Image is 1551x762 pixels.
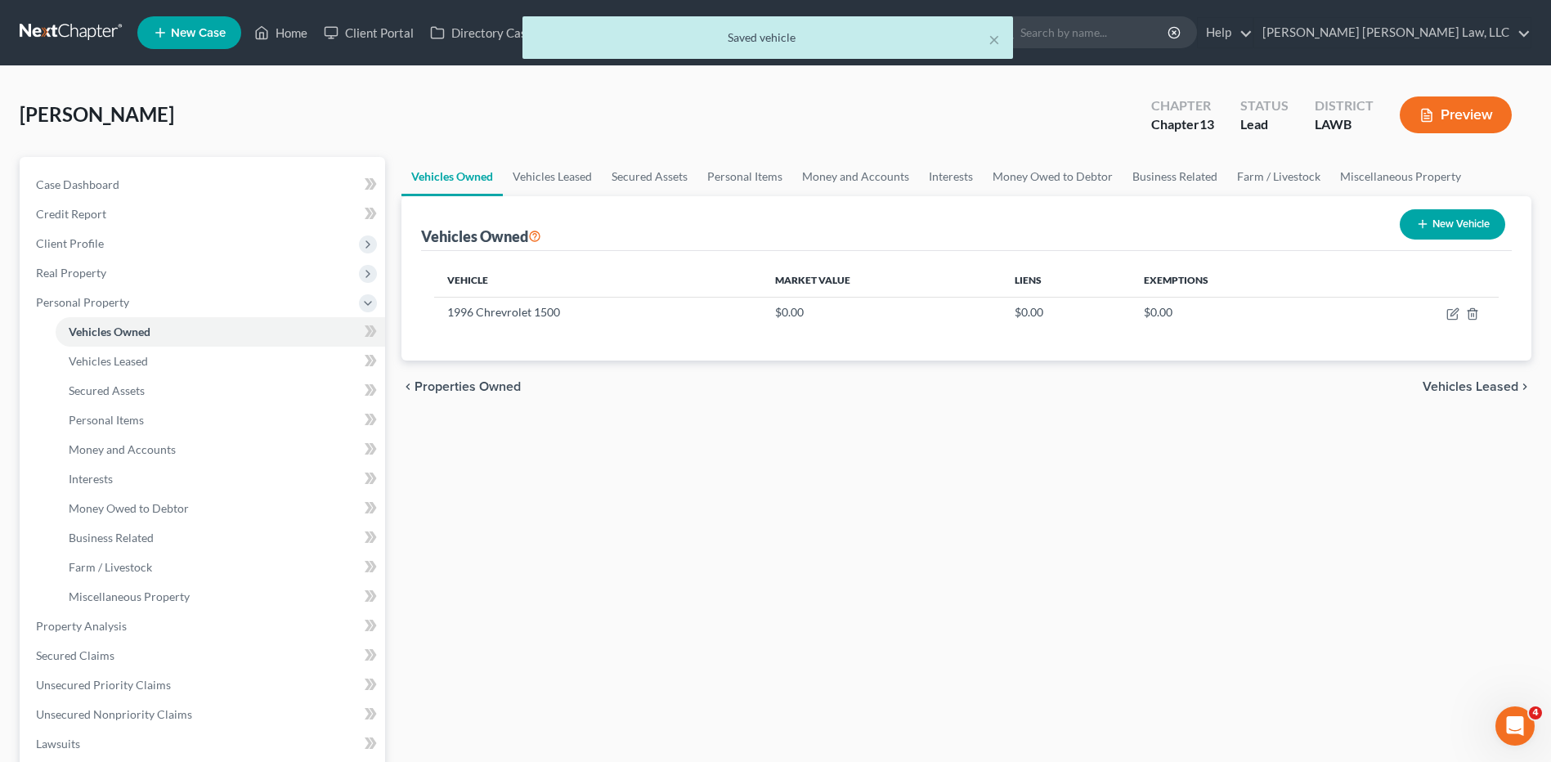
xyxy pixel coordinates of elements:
span: 13 [1199,116,1214,132]
span: Money and Accounts [69,442,176,456]
a: Personal Items [697,157,792,196]
span: Client Profile [36,236,104,250]
iframe: Intercom live chat [1495,706,1535,746]
span: Interests [69,472,113,486]
a: Property Analysis [23,612,385,641]
th: Exemptions [1131,264,1345,297]
a: Vehicles Owned [56,317,385,347]
a: Vehicles Leased [503,157,602,196]
button: chevron_left Properties Owned [401,380,521,393]
a: Secured Assets [602,157,697,196]
a: Credit Report [23,199,385,229]
span: Secured Claims [36,648,114,662]
span: Unsecured Nonpriority Claims [36,707,192,721]
a: Money Owed to Debtor [983,157,1123,196]
a: Vehicles Leased [56,347,385,376]
th: Market Value [762,264,1001,297]
th: Vehicle [434,264,762,297]
a: Secured Claims [23,641,385,670]
span: Miscellaneous Property [69,589,190,603]
td: 1996 Chrevrolet 1500 [434,297,762,328]
th: Liens [1002,264,1131,297]
a: Vehicles Owned [401,157,503,196]
span: Lawsuits [36,737,80,751]
span: Personal Items [69,413,144,427]
a: Personal Items [56,406,385,435]
td: $0.00 [1131,297,1345,328]
button: × [988,29,1000,49]
a: Unsecured Nonpriority Claims [23,700,385,729]
a: Business Related [1123,157,1227,196]
a: Interests [56,464,385,494]
span: Credit Report [36,207,106,221]
span: Property Analysis [36,619,127,633]
a: Case Dashboard [23,170,385,199]
button: New Vehicle [1400,209,1505,240]
div: Chapter [1151,115,1214,134]
span: [PERSON_NAME] [20,102,174,126]
i: chevron_right [1518,380,1531,393]
div: Vehicles Owned [421,226,541,246]
div: District [1315,96,1374,115]
span: Secured Assets [69,383,145,397]
a: Miscellaneous Property [56,582,385,612]
span: Vehicles Owned [69,325,150,338]
div: Status [1240,96,1289,115]
a: Farm / Livestock [56,553,385,582]
span: Money Owed to Debtor [69,501,189,515]
a: Money and Accounts [56,435,385,464]
a: Money Owed to Debtor [56,494,385,523]
span: Business Related [69,531,154,545]
span: Unsecured Priority Claims [36,678,171,692]
a: Farm / Livestock [1227,157,1330,196]
span: Vehicles Leased [1423,380,1518,393]
span: Personal Property [36,295,129,309]
button: Preview [1400,96,1512,133]
span: Real Property [36,266,106,280]
a: Miscellaneous Property [1330,157,1471,196]
span: Vehicles Leased [69,354,148,368]
span: Properties Owned [415,380,521,393]
td: $0.00 [1002,297,1131,328]
div: Chapter [1151,96,1214,115]
a: Secured Assets [56,376,385,406]
div: LAWB [1315,115,1374,134]
span: Farm / Livestock [69,560,152,574]
a: Business Related [56,523,385,553]
td: $0.00 [762,297,1001,328]
a: Money and Accounts [792,157,919,196]
a: Unsecured Priority Claims [23,670,385,700]
div: Saved vehicle [536,29,1000,46]
a: Interests [919,157,983,196]
button: Vehicles Leased chevron_right [1423,380,1531,393]
span: Case Dashboard [36,177,119,191]
span: 4 [1529,706,1542,719]
div: Lead [1240,115,1289,134]
a: Lawsuits [23,729,385,759]
i: chevron_left [401,380,415,393]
